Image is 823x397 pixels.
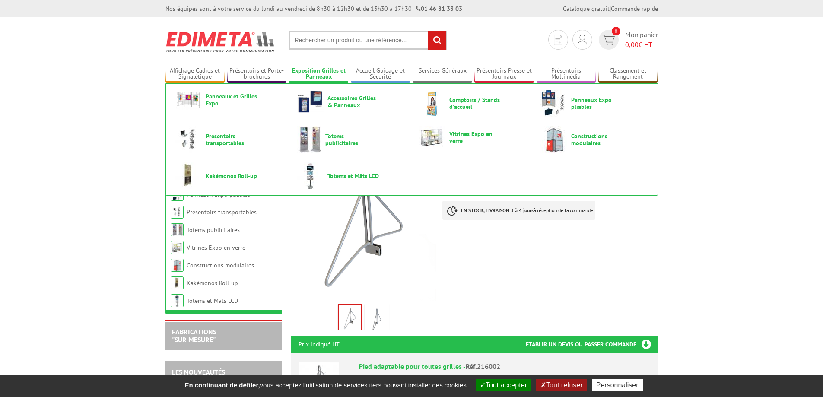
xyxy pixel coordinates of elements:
[563,5,610,13] a: Catalogue gratuit
[187,244,245,251] a: Vitrines Expo en verre
[592,379,643,391] button: Personnaliser (fenêtre modale)
[171,206,184,219] img: Présentoirs transportables
[297,126,321,153] img: Totems publicitaires
[172,327,216,344] a: FABRICATIONS"Sur Mesure"
[419,90,527,117] a: Comptoirs / Stands d'accueil
[602,35,615,45] img: devis rapide
[206,93,257,107] span: Panneaux et Grilles Expo
[625,30,658,50] span: Mon panier
[476,379,531,391] button: Tout accepter
[175,162,202,189] img: Kakémonos Roll-up
[366,306,387,333] img: 216018_pied_grille.jpg
[175,90,283,110] a: Panneaux et Grilles Expo
[171,259,184,272] img: Constructions modulaires
[554,35,562,45] img: devis rapide
[625,40,658,50] span: € HT
[442,201,595,220] p: à réception de la commande
[540,126,567,153] img: Constructions modulaires
[339,305,361,332] img: 216018_pied_grille_expo.jpg
[171,294,184,307] img: Totems et Mâts LCD
[297,90,324,113] img: Accessoires Grilles & Panneaux
[419,90,445,117] img: Comptoirs / Stands d'accueil
[327,95,379,108] span: Accessoires Grilles & Panneaux
[297,162,324,189] img: Totems et Mâts LCD
[571,133,623,146] span: Constructions modulaires
[297,162,405,189] a: Totems et Mâts LCD
[165,4,462,13] div: Nos équipes sont à votre service du lundi au vendredi de 8h30 à 12h30 et de 13h30 à 17h30
[325,133,377,146] span: Totems publicitaires
[413,67,472,81] a: Services Généraux
[175,126,283,153] a: Présentoirs transportables
[187,208,257,216] a: Présentoirs transportables
[416,5,462,13] strong: 01 46 81 33 03
[297,90,405,113] a: Accessoires Grilles & Panneaux
[526,336,658,353] h3: Etablir un devis ou passer commande
[184,381,260,389] strong: En continuant de défiler,
[474,67,534,81] a: Présentoirs Presse et Journaux
[187,279,238,287] a: Kakémonos Roll-up
[175,126,202,153] img: Présentoirs transportables
[175,90,202,110] img: Panneaux et Grilles Expo
[466,362,500,371] span: Réf.216002
[611,5,658,13] a: Commande rapide
[536,379,587,391] button: Tout refuser
[206,133,257,146] span: Présentoirs transportables
[537,67,596,81] a: Présentoirs Multimédia
[187,261,254,269] a: Constructions modulaires
[449,130,501,144] span: Vitrines Expo en verre
[297,126,405,153] a: Totems publicitaires
[289,67,349,81] a: Exposition Grilles et Panneaux
[172,368,225,376] a: LES NOUVEAUTÉS
[351,67,410,81] a: Accueil Guidage et Sécurité
[359,362,650,372] div: Pied adaptable pour toutes grilles -
[419,126,527,149] a: Vitrines Expo en verre
[419,126,445,149] img: Vitrines Expo en verre
[165,26,276,58] img: Edimeta
[187,226,240,234] a: Totems publicitaires
[171,223,184,236] img: Totems publicitaires
[598,67,658,81] a: Classement et Rangement
[206,172,257,179] span: Kakémonos Roll-up
[289,31,447,50] input: Rechercher un produit ou une référence...
[171,241,184,254] img: Vitrines Expo en verre
[327,172,379,179] span: Totems et Mâts LCD
[563,4,658,13] div: |
[165,67,225,81] a: Affichage Cadres et Signalétique
[571,96,623,110] span: Panneaux Expo pliables
[612,27,620,35] span: 0
[625,40,639,49] span: 0,00
[540,90,648,117] a: Panneaux Expo pliables
[180,381,470,389] span: vous acceptez l'utilisation de services tiers pouvant installer des cookies
[171,276,184,289] img: Kakémonos Roll-up
[540,126,648,153] a: Constructions modulaires
[449,96,501,110] span: Comptoirs / Stands d'accueil
[578,35,587,45] img: devis rapide
[175,162,283,189] a: Kakémonos Roll-up
[299,336,340,353] p: Prix indiqué HT
[597,30,658,50] a: devis rapide 0 Mon panier 0,00€ HT
[291,156,436,301] img: 216018_pied_grille_expo.jpg
[461,207,534,213] strong: EN STOCK, LIVRAISON 3 à 4 jours
[428,31,446,50] input: rechercher
[227,67,287,81] a: Présentoirs et Porte-brochures
[187,297,238,305] a: Totems et Mâts LCD
[540,90,567,117] img: Panneaux Expo pliables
